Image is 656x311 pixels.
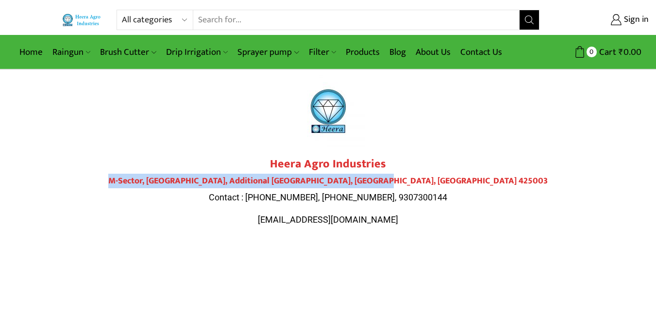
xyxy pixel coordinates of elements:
span: [EMAIL_ADDRESS][DOMAIN_NAME] [258,214,398,225]
span: Contact : [PHONE_NUMBER], [PHONE_NUMBER], 9307300144 [209,192,447,202]
a: Sprayer pump [233,41,303,64]
strong: Heera Agro Industries [270,154,386,174]
a: About Us [411,41,455,64]
a: Sign in [554,11,649,29]
a: Filter [304,41,341,64]
a: Products [341,41,385,64]
span: Sign in [622,14,649,26]
bdi: 0.00 [619,45,641,60]
a: Drip Irrigation [161,41,233,64]
h4: M-Sector, [GEOGRAPHIC_DATA], Additional [GEOGRAPHIC_DATA], [GEOGRAPHIC_DATA], [GEOGRAPHIC_DATA] 4... [56,176,600,187]
a: 0 Cart ₹0.00 [549,43,641,61]
button: Search button [520,10,539,30]
img: heera-logo-1000 [292,75,365,147]
span: 0 [587,47,597,57]
span: ₹ [619,45,623,60]
a: Contact Us [455,41,507,64]
a: Blog [385,41,411,64]
a: Brush Cutter [95,41,161,64]
a: Home [15,41,48,64]
input: Search for... [193,10,519,30]
span: Cart [597,46,616,59]
a: Raingun [48,41,95,64]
